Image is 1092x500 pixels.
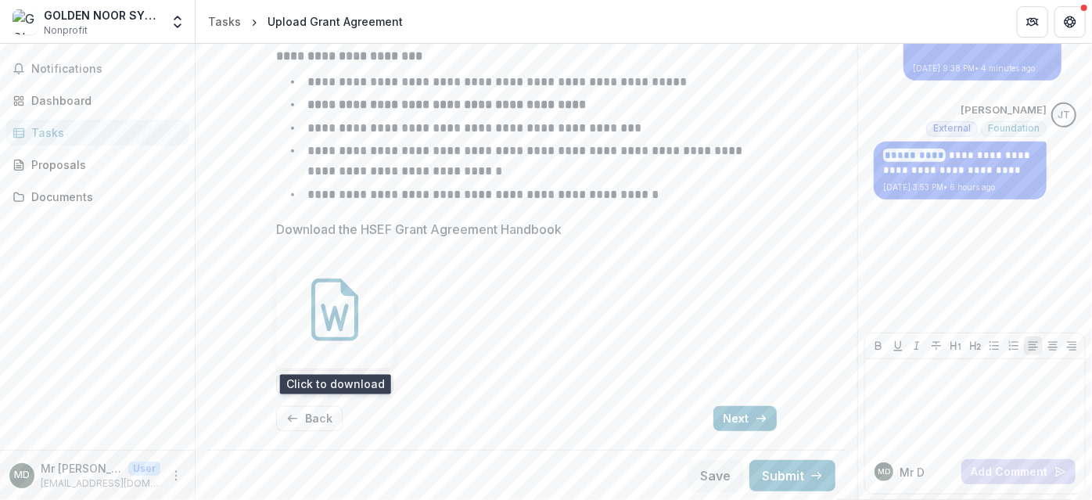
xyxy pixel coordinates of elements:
[44,23,88,38] span: Nonprofit
[276,406,343,431] button: Back
[128,462,160,476] p: User
[961,103,1047,118] p: [PERSON_NAME]
[947,336,965,355] button: Heading 1
[202,10,247,33] a: Tasks
[966,336,985,355] button: Heading 2
[933,123,971,134] span: External
[1024,336,1043,355] button: Align Left
[276,251,393,394] div: HSEF GRANT AGREEMENT GUIDELINES HANDBOOK.docx
[6,184,189,210] a: Documents
[14,470,30,480] div: Mr Dastan
[907,336,926,355] button: Italicize
[6,120,189,146] a: Tasks
[208,13,241,30] div: Tasks
[988,123,1040,134] span: Foundation
[749,460,835,491] button: Submit
[44,7,160,23] div: GOLDEN NOOR SYNERGY
[1054,6,1086,38] button: Get Help
[1017,6,1048,38] button: Partners
[31,63,182,76] span: Notifications
[6,88,189,113] a: Dashboard
[31,156,176,173] div: Proposals
[1062,336,1081,355] button: Align Right
[167,466,185,485] button: More
[1004,336,1023,355] button: Ordered List
[6,152,189,178] a: Proposals
[268,13,403,30] div: Upload Grant Agreement
[41,460,122,477] p: Mr [PERSON_NAME]
[283,378,386,391] span: HSEF GRANT AGREEMENT GUIDELINES HANDBOOK.docx
[31,92,176,109] div: Dashboard
[927,336,946,355] button: Strike
[1058,110,1070,121] div: Josselyn Tan
[31,189,176,205] div: Documents
[869,336,888,355] button: Bold
[688,460,743,491] button: Save
[713,406,777,431] button: Next
[202,10,409,33] nav: breadcrumb
[41,477,160,491] p: [EMAIL_ADDRESS][DOMAIN_NAME]
[961,459,1076,484] button: Add Comment
[13,9,38,34] img: GOLDEN NOOR SYNERGY
[6,56,189,81] button: Notifications
[167,6,189,38] button: Open entity switcher
[276,220,562,239] p: Download the HSEF Grant Agreement Handbook
[913,63,1052,74] p: [DATE] 9:38 PM • 4 minutes ago
[1044,336,1062,355] button: Align Center
[878,468,890,476] div: Mr Dastan
[31,124,176,141] div: Tasks
[889,336,907,355] button: Underline
[985,336,1004,355] button: Bullet List
[900,464,925,480] p: Mr D
[883,182,1037,193] p: [DATE] 3:53 PM • 6 hours ago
